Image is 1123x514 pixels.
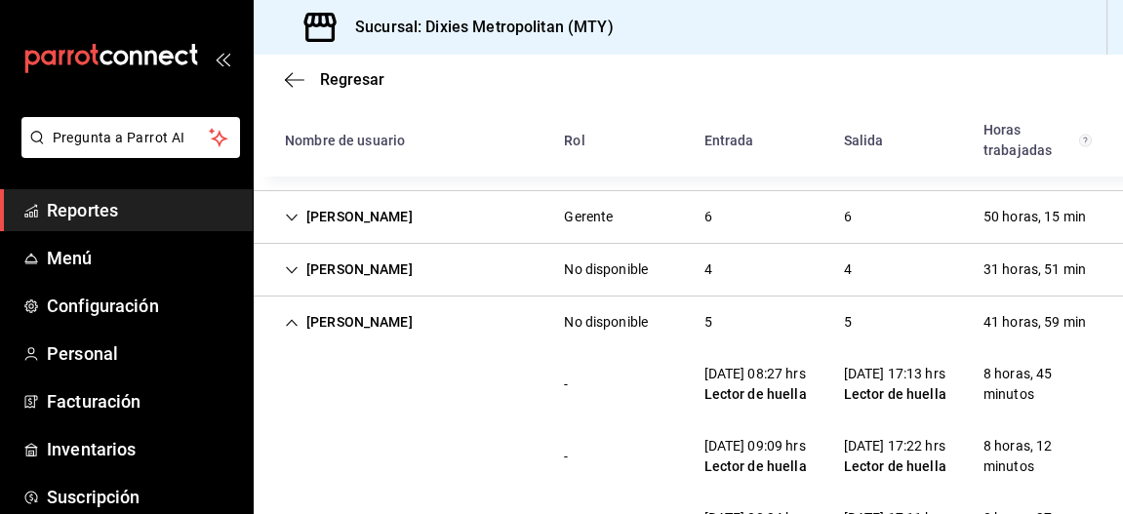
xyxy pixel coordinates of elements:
div: Cell [968,304,1102,340]
button: open_drawer_menu [215,51,230,66]
div: HeadCell [828,123,968,159]
span: Configuración [47,293,237,319]
div: HeadCell [269,123,548,159]
div: Row [254,244,1123,297]
div: Cell [689,304,728,340]
div: Cell [689,252,728,288]
div: Cell [828,356,962,413]
span: Inventarios [47,436,237,462]
div: Lector de huella [704,384,807,405]
div: [DATE] 08:27 hrs [704,364,807,384]
div: HeadCell [548,123,688,159]
div: Cell [689,199,728,235]
div: - [564,447,568,467]
div: Cell [548,199,628,235]
div: Cell [269,252,428,288]
div: Row [254,191,1123,244]
div: [DATE] 17:22 hrs [844,436,946,456]
button: Pregunta a Parrot AI [21,117,240,158]
div: Cell [828,428,962,485]
a: Pregunta a Parrot AI [14,141,240,162]
div: Lector de huella [704,456,807,477]
div: Lector de huella [844,456,946,477]
button: Regresar [285,70,384,89]
div: [DATE] 09:09 hrs [704,436,807,456]
div: Cell [968,428,1107,485]
div: No disponible [564,312,648,333]
div: Cell [968,356,1107,413]
div: Row [254,348,1123,420]
svg: El total de horas trabajadas por usuario es el resultado de la suma redondeada del registro de ho... [1079,133,1092,148]
div: Cell [269,304,428,340]
div: Cell [828,252,867,288]
div: Head [254,104,1123,177]
div: [DATE] 17:13 hrs [844,364,946,384]
div: Cell [548,367,583,403]
div: Cell [968,199,1102,235]
div: Cell [269,449,301,464]
div: Cell [548,252,663,288]
h3: Sucursal: Dixies Metropolitan (MTY) [340,16,614,39]
span: Suscripción [47,484,237,510]
div: Gerente [564,207,613,227]
div: Cell [689,428,822,485]
div: Cell [828,199,867,235]
div: Cell [548,439,583,475]
div: - [564,375,568,395]
div: Cell [269,376,301,392]
div: Cell [689,356,822,413]
div: Cell [828,304,867,340]
div: Row [254,297,1123,348]
div: HeadCell [968,112,1107,169]
div: Lector de huella [844,384,946,405]
div: Cell [269,199,428,235]
span: Pregunta a Parrot AI [53,128,210,148]
span: Personal [47,340,237,367]
div: Cell [548,304,663,340]
span: Regresar [320,70,384,89]
span: Menú [47,245,237,271]
div: No disponible [564,259,648,280]
div: HeadCell [689,123,828,159]
span: Facturación [47,388,237,415]
div: Row [254,420,1123,493]
div: Cell [968,252,1102,288]
span: Reportes [47,197,237,223]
